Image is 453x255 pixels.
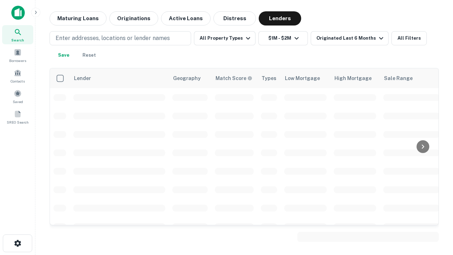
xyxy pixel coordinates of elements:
span: Contacts [11,78,25,84]
div: Geography [173,74,201,83]
span: Borrowers [9,58,26,63]
th: Low Mortgage [281,68,330,88]
iframe: Chat Widget [418,198,453,232]
button: All Property Types [194,31,256,45]
a: Search [2,25,33,44]
div: Lender [74,74,91,83]
div: Sale Range [384,74,413,83]
button: Distress [213,11,256,25]
button: Active Loans [161,11,211,25]
th: High Mortgage [330,68,380,88]
p: Enter addresses, locations or lender names [56,34,170,42]
div: Low Mortgage [285,74,320,83]
span: Saved [13,99,23,104]
img: capitalize-icon.png [11,6,25,20]
button: Save your search to get updates of matches that match your search criteria. [52,48,75,62]
a: Borrowers [2,46,33,65]
h6: Match Score [216,74,251,82]
a: Contacts [2,66,33,85]
button: Lenders [259,11,301,25]
button: Maturing Loans [50,11,107,25]
a: Saved [2,87,33,106]
div: Types [262,74,276,83]
th: Sale Range [380,68,443,88]
div: Originated Last 6 Months [316,34,385,42]
button: Originated Last 6 Months [311,31,389,45]
a: SREO Search [2,107,33,126]
th: Lender [70,68,169,88]
button: Enter addresses, locations or lender names [50,31,191,45]
span: Search [11,37,24,43]
span: SREO Search [7,119,29,125]
th: Geography [169,68,211,88]
div: Capitalize uses an advanced AI algorithm to match your search with the best lender. The match sco... [216,74,252,82]
div: High Mortgage [334,74,372,83]
button: All Filters [391,31,427,45]
button: Originations [109,11,158,25]
button: $1M - $2M [258,31,308,45]
th: Types [257,68,281,88]
th: Capitalize uses an advanced AI algorithm to match your search with the best lender. The match sco... [211,68,257,88]
button: Reset [78,48,101,62]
